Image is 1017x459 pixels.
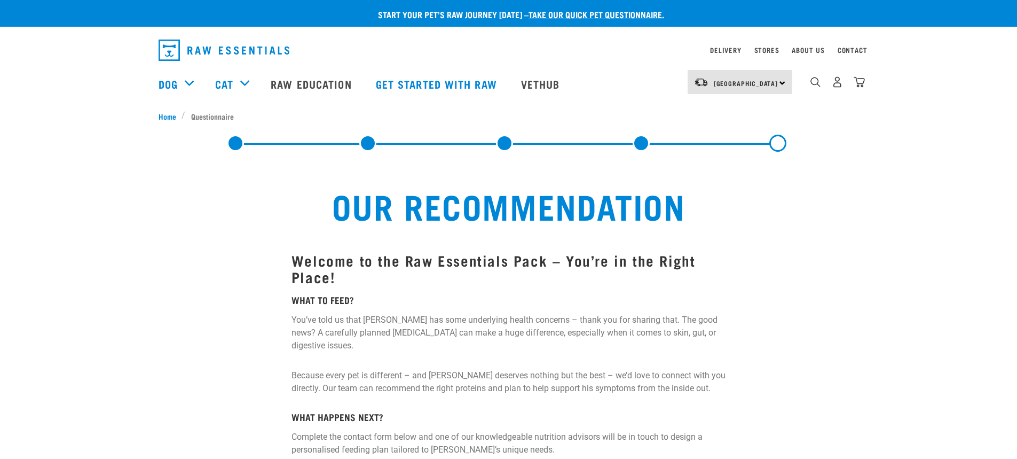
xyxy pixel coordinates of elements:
[150,35,868,65] nav: dropdown navigation
[159,76,178,92] a: Dog
[714,81,778,85] span: [GEOGRAPHIC_DATA]
[180,186,838,224] h2: Our Recommendation
[291,412,726,423] h5: WHAT HAPPENS NEXT?
[291,431,726,456] p: Complete the contact form below and one of our knowledgeable nutrition advisors will be in touch ...
[694,77,708,87] img: van-moving.png
[215,76,233,92] a: Cat
[510,63,573,105] a: Vethub
[291,314,726,352] p: You’ve told us that [PERSON_NAME] has some underlying health concerns – thank you for sharing tha...
[159,111,176,122] span: Home
[792,48,824,52] a: About Us
[810,77,821,87] img: home-icon-1@2x.png
[159,111,182,122] a: Home
[159,40,289,61] img: Raw Essentials Logo
[291,297,354,302] strong: WHAT TO FEED?
[529,12,664,17] a: take our quick pet questionnaire.
[291,256,696,281] strong: Welcome to the Raw Essentials Pack – You’re in the Right Place!
[710,48,741,52] a: Delivery
[754,48,779,52] a: Stores
[291,369,726,395] p: Because every pet is different – and [PERSON_NAME] deserves nothing but the best – we’d love to c...
[260,63,365,105] a: Raw Education
[838,48,868,52] a: Contact
[159,111,859,122] nav: breadcrumbs
[832,76,843,88] img: user.png
[854,76,865,88] img: home-icon@2x.png
[365,63,510,105] a: Get started with Raw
